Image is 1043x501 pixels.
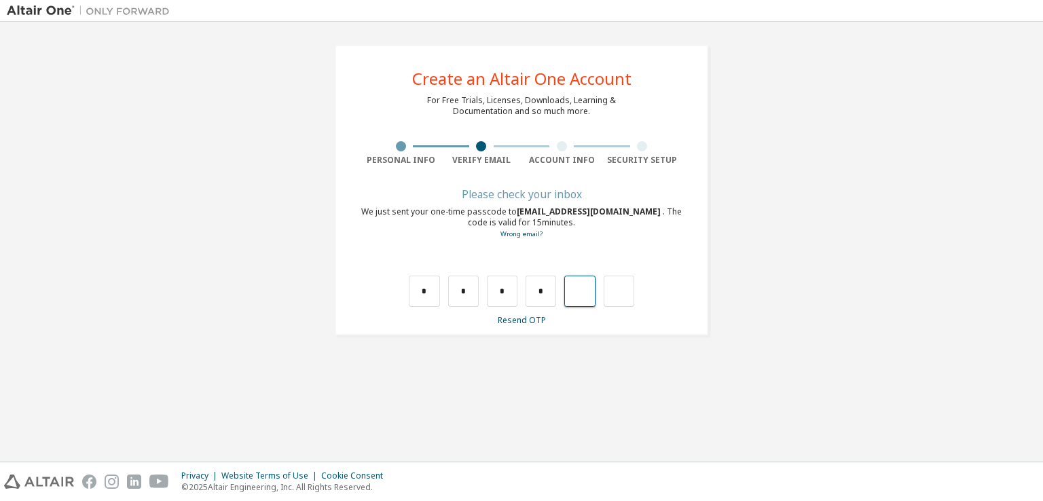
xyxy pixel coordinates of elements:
[181,481,391,493] p: © 2025 Altair Engineering, Inc. All Rights Reserved.
[498,314,546,326] a: Resend OTP
[441,155,522,166] div: Verify Email
[517,206,663,217] span: [EMAIL_ADDRESS][DOMAIN_NAME]
[7,4,177,18] img: Altair One
[321,470,391,481] div: Cookie Consent
[427,95,616,117] div: For Free Trials, Licenses, Downloads, Learning & Documentation and so much more.
[361,206,682,240] div: We just sent your one-time passcode to . The code is valid for 15 minutes.
[602,155,683,166] div: Security Setup
[127,475,141,489] img: linkedin.svg
[521,155,602,166] div: Account Info
[221,470,321,481] div: Website Terms of Use
[105,475,119,489] img: instagram.svg
[361,190,682,198] div: Please check your inbox
[361,155,441,166] div: Personal Info
[412,71,632,87] div: Create an Altair One Account
[82,475,96,489] img: facebook.svg
[181,470,221,481] div: Privacy
[149,475,169,489] img: youtube.svg
[500,229,543,238] a: Go back to the registration form
[4,475,74,489] img: altair_logo.svg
